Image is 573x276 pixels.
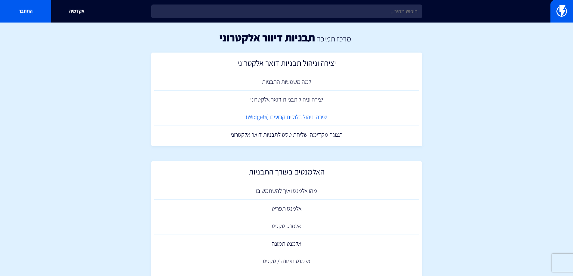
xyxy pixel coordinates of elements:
[154,56,419,73] a: יצירה וניהול תבניות דואר אלקטרוני
[154,182,419,200] a: מהו אלמנט ואיך להשתמש בו
[151,5,422,18] input: חיפוש מהיר...
[154,126,419,144] a: תצוגה מקדימה ושליחת טסט לתבניות דואר אלקטרוני
[154,235,419,253] a: אלמנט תמונה
[154,73,419,91] a: למה משמשות התבניות
[154,217,419,235] a: אלמנט טקסט
[157,167,416,179] h2: האלמנטים בעורך התבניות
[316,33,351,44] a: מרכז תמיכה
[154,108,419,126] a: יצירה וניהול בלוקים קבועים (Widgets)
[219,32,315,44] h1: תבניות דיוור אלקטרוני
[154,252,419,270] a: אלמנט תמונה / טקסט
[154,91,419,108] a: יצירה וניהול תבניות דואר אלקטרוני
[154,164,419,182] a: האלמנטים בעורך התבניות
[157,59,416,70] h2: יצירה וניהול תבניות דואר אלקטרוני
[154,200,419,217] a: אלמנט תפריט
